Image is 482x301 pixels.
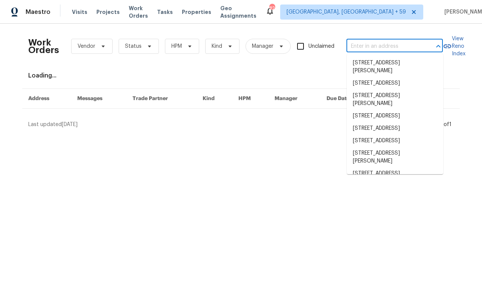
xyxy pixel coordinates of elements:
th: HPM [232,89,268,109]
th: Messages [71,89,127,109]
span: Projects [96,8,120,16]
span: Geo Assignments [220,5,256,20]
li: [STREET_ADDRESS] [347,122,443,135]
th: Due Date [320,89,372,109]
span: Unclaimed [308,43,334,50]
th: Kind [197,89,232,109]
li: [STREET_ADDRESS] [347,167,443,180]
span: Properties [182,8,211,16]
span: Work Orders [129,5,148,20]
span: Tasks [157,9,173,15]
li: [STREET_ADDRESS][PERSON_NAME] [347,57,443,77]
li: [STREET_ADDRESS][PERSON_NAME] [347,147,443,167]
li: [STREET_ADDRESS] [347,135,443,147]
li: [STREET_ADDRESS] [347,110,443,122]
th: Address [22,89,71,109]
span: [DATE] [62,122,78,127]
span: [GEOGRAPHIC_DATA], [GEOGRAPHIC_DATA] + 59 [287,8,406,16]
h2: Work Orders [28,39,59,54]
li: [STREET_ADDRESS] [347,77,443,90]
span: HPM [171,43,182,50]
li: [STREET_ADDRESS][PERSON_NAME] [347,90,443,110]
div: 821 [269,5,275,12]
button: Close [433,41,444,52]
span: Kind [212,43,222,50]
div: Last updated [28,121,439,128]
span: Status [125,43,142,50]
span: Vendor [78,43,95,50]
th: Manager [268,89,320,109]
span: Manager [252,43,273,50]
span: Maestro [26,8,50,16]
a: View Reno Index [443,35,465,58]
th: Trade Partner [127,89,197,109]
span: Visits [72,8,87,16]
div: 1 of 1 [441,121,451,128]
div: Loading... [28,72,454,79]
input: Enter in an address [346,41,422,52]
